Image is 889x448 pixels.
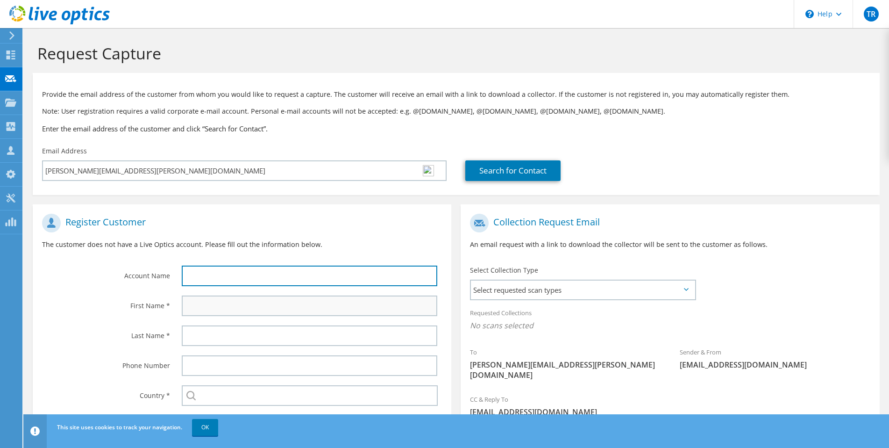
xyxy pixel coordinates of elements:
h1: Collection Request Email [470,214,865,232]
label: Email Address [42,146,87,156]
p: Note: User registration requires a valid corporate e-mail account. Personal e-mail accounts will ... [42,106,870,116]
span: [PERSON_NAME][EMAIL_ADDRESS][PERSON_NAME][DOMAIN_NAME] [470,360,661,380]
img: npw-badge-icon-locked.svg [423,165,434,176]
svg: \n [805,10,814,18]
a: OK [192,419,218,436]
span: Select requested scan types [471,281,694,299]
label: Account Name [42,266,170,281]
p: The customer does not have a Live Optics account. Please fill out the information below. [42,239,442,250]
a: Search for Contact [465,160,561,181]
label: Select Collection Type [470,266,538,275]
div: Sender & From [670,342,880,375]
span: No scans selected [470,320,870,331]
span: [EMAIL_ADDRESS][DOMAIN_NAME] [680,360,870,370]
label: Phone Number [42,355,170,370]
h3: Enter the email address of the customer and click “Search for Contact”. [42,123,870,134]
label: First Name * [42,296,170,311]
span: This site uses cookies to track your navigation. [57,423,182,431]
span: [EMAIL_ADDRESS][DOMAIN_NAME] [470,407,870,417]
div: To [461,342,670,385]
h1: Register Customer [42,214,437,232]
h1: Request Capture [37,43,870,63]
label: Last Name * [42,325,170,340]
div: Requested Collections [461,303,879,338]
label: Country * [42,385,170,400]
span: TR [864,7,879,22]
div: CC & Reply To [461,390,879,422]
p: Provide the email address of the customer from whom you would like to request a capture. The cust... [42,89,870,100]
p: An email request with a link to download the collector will be sent to the customer as follows. [470,239,870,250]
